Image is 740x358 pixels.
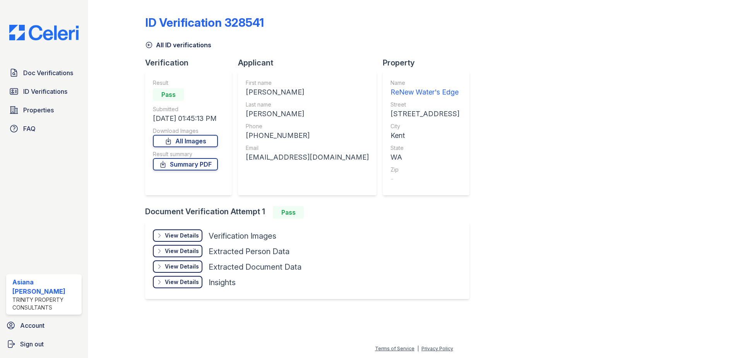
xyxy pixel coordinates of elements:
[165,278,199,286] div: View Details
[12,296,79,312] div: Trinity Property Consultants
[23,124,36,133] span: FAQ
[145,57,238,68] div: Verification
[153,135,218,147] a: All Images
[391,108,459,119] div: [STREET_ADDRESS]
[391,79,459,87] div: Name
[209,246,289,257] div: Extracted Person Data
[3,318,85,333] a: Account
[391,101,459,108] div: Street
[246,144,369,152] div: Email
[12,277,79,296] div: Asiana [PERSON_NAME]
[3,336,85,352] a: Sign out
[391,174,459,184] div: -
[3,25,85,40] img: CE_Logo_Blue-a8612792a0a2168367f1c8372b55b34899dd931a85d93a1a3d3e32e68fde9ad4.png
[246,108,369,119] div: [PERSON_NAME]
[6,84,82,99] a: ID Verifications
[238,57,383,68] div: Applicant
[153,88,184,101] div: Pass
[391,144,459,152] div: State
[246,101,369,108] div: Last name
[145,15,264,29] div: ID Verification 328541
[153,79,218,87] div: Result
[391,122,459,130] div: City
[391,166,459,174] div: Zip
[165,263,199,270] div: View Details
[209,277,236,288] div: Insights
[165,247,199,255] div: View Details
[6,121,82,136] a: FAQ
[246,87,369,98] div: [PERSON_NAME]
[6,102,82,118] a: Properties
[153,127,218,135] div: Download Images
[391,87,459,98] div: ReNew Water's Edge
[707,327,732,350] iframe: chat widget
[375,346,415,351] a: Terms of Service
[391,130,459,141] div: Kent
[153,158,218,170] a: Summary PDF
[23,68,73,77] span: Doc Verifications
[246,152,369,163] div: [EMAIL_ADDRESS][DOMAIN_NAME]
[391,79,459,98] a: Name ReNew Water's Edge
[246,122,369,130] div: Phone
[165,232,199,239] div: View Details
[23,87,67,96] span: ID Verifications
[246,79,369,87] div: First name
[421,346,453,351] a: Privacy Policy
[383,57,476,68] div: Property
[153,105,218,113] div: Submitted
[246,130,369,141] div: [PHONE_NUMBER]
[273,206,304,219] div: Pass
[153,150,218,158] div: Result summary
[145,40,211,50] a: All ID verifications
[209,231,276,241] div: Verification Images
[20,339,44,349] span: Sign out
[6,65,82,81] a: Doc Verifications
[153,113,218,124] div: [DATE] 01:45:13 PM
[20,321,45,330] span: Account
[209,262,301,272] div: Extracted Document Data
[391,152,459,163] div: WA
[145,206,476,219] div: Document Verification Attempt 1
[23,105,54,115] span: Properties
[417,346,419,351] div: |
